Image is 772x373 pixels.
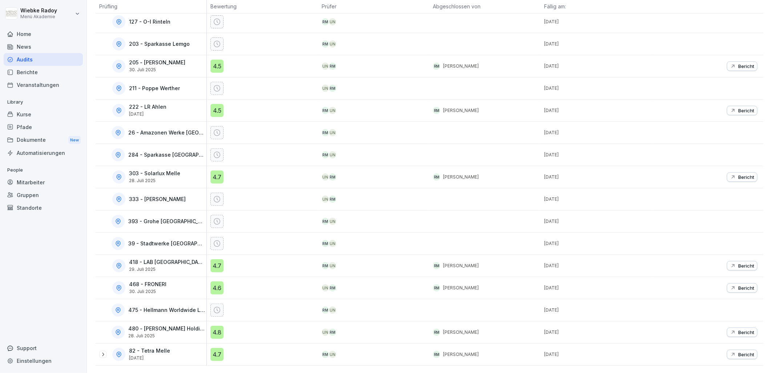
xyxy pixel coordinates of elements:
p: [PERSON_NAME] [443,285,479,291]
p: [DATE] [544,85,652,92]
a: Pfade [4,121,83,133]
a: Gruppen [4,189,83,201]
p: [DATE] [544,107,652,114]
p: [DATE] [544,262,652,269]
p: [PERSON_NAME] [443,174,479,180]
div: Berichte [4,66,83,79]
p: [PERSON_NAME] [443,329,479,336]
div: RM [329,196,336,203]
div: UN [329,240,336,247]
div: UN [329,218,336,225]
div: RM [322,18,329,25]
p: [DATE] [544,329,652,336]
p: [DATE] [544,129,652,136]
p: [DATE] [544,41,652,47]
div: UN [329,107,336,114]
div: RM [322,151,329,159]
div: UN [329,262,336,269]
a: DokumenteNew [4,133,83,147]
div: UN [322,85,329,92]
div: UN [322,63,329,70]
a: Home [4,28,83,40]
p: 393 - Grohe [GEOGRAPHIC_DATA] [128,218,205,225]
p: Wiebke Radoy [20,8,57,14]
div: RM [329,85,336,92]
p: [DATE] [544,307,652,313]
div: RM [322,262,329,269]
button: Bericht [727,172,757,182]
div: Dokumente [4,133,83,147]
div: 4.5 [210,104,224,117]
button: Bericht [727,106,757,115]
div: UN [329,351,336,358]
div: UN [329,40,336,48]
div: RM [322,40,329,48]
p: [DATE] [544,174,652,180]
p: Prüfling [99,3,203,10]
div: RM [433,107,440,114]
p: Bericht [738,285,754,291]
p: 30. Juli 2025 [129,289,166,294]
p: 30. Juli 2025 [129,67,185,72]
p: People [4,164,83,176]
div: UN [329,18,336,25]
div: RM [433,262,440,269]
div: RM [322,240,329,247]
p: 475 - Hellmann Worldwide Logistics SE & Co. KG [128,307,205,313]
p: Bericht [738,329,754,335]
p: 29. Juli 2025 [129,267,205,272]
div: UN [322,329,329,336]
p: Library [4,96,83,108]
div: UN [329,306,336,314]
p: 26 - Amazonen Werke [GEOGRAPHIC_DATA] [128,130,205,136]
p: [PERSON_NAME] [443,262,479,269]
p: Bewertung [210,3,314,10]
p: Abgeschlossen von [433,3,537,10]
p: 39 - Stadtwerke [GEOGRAPHIC_DATA] [128,241,205,247]
p: [DATE] [544,196,652,202]
p: Bericht [738,63,754,69]
a: Kurse [4,108,83,121]
p: [DATE] [544,19,652,25]
p: [DATE] [129,356,170,361]
div: RM [433,63,440,70]
p: Bericht [738,263,754,269]
p: [DATE] [129,112,166,117]
div: 4.7 [210,259,224,272]
button: Bericht [727,328,757,337]
a: Einstellungen [4,354,83,367]
p: 28. Juli 2025 [128,333,205,338]
p: 127 - O-I Rinteln [129,19,170,25]
p: Bericht [738,352,754,357]
button: Bericht [727,283,757,293]
div: RM [433,173,440,181]
p: [DATE] [544,218,652,225]
div: UN [322,284,329,292]
p: 418 - LAB [GEOGRAPHIC_DATA] [129,259,205,265]
p: [DATE] [544,240,652,247]
a: Veranstaltungen [4,79,83,91]
div: RM [433,351,440,358]
div: Standorte [4,201,83,214]
button: Bericht [727,350,757,359]
a: Audits [4,53,83,66]
a: Automatisierungen [4,147,83,159]
div: UN [322,196,329,203]
p: [DATE] [544,63,652,69]
div: RM [329,63,336,70]
p: 211 - Poppe Werther [129,85,180,92]
p: 205 - [PERSON_NAME] [129,60,185,66]
div: 4.6 [210,281,224,294]
div: 4.7 [210,348,224,361]
p: [DATE] [544,351,652,358]
div: RM [322,218,329,225]
button: Bericht [727,61,757,71]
